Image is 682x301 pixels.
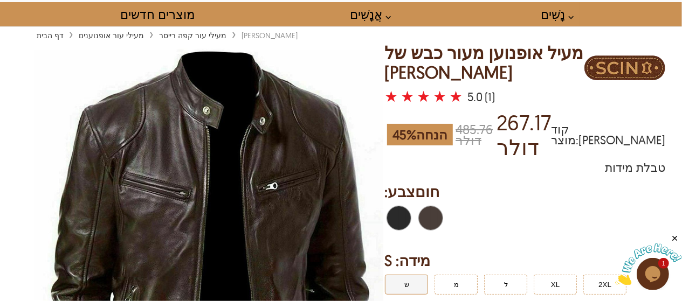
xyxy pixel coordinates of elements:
[242,31,298,40] font: [PERSON_NAME]
[433,87,446,106] font: ★
[484,275,527,295] button: לחץ כדי לבחור L
[504,281,508,289] font: ל
[497,109,551,160] font: 267.17 דולר
[485,90,495,104] font: (1)
[467,89,483,104] font: 5.0
[449,91,463,102] label: דירוג 5
[584,44,665,104] a: תמונת PDP של לוגו המותג
[578,132,665,148] font: [PERSON_NAME]
[120,6,195,22] font: מוצרים חדשים
[456,121,493,148] font: 485.76 דולר
[584,44,665,92] img: תמונת PDP של לוגו המותג
[79,31,144,40] font: מעילי עור אופנוענים
[384,182,415,201] font: צבע:
[583,275,626,295] button: לחץ לבחירת 2XL
[384,181,665,202] h2: צבע נבחר: מאת בראון
[407,127,416,143] font: %
[497,110,551,159] p: מחיר של 267.17 דולר
[34,30,66,39] a: בַּיִת
[384,87,398,106] font: ★
[576,132,578,148] font: :
[25,2,29,9] font: 1
[108,2,206,26] a: קנה מוצרים חדשים
[149,24,154,43] font: ›
[417,87,430,106] font: ★
[401,91,414,102] label: דירוג 2
[454,281,459,289] font: מ
[401,87,414,106] font: ★
[551,124,665,145] span: קוד מוצר: רוי
[384,204,414,233] div: שָׁחוֹר
[69,24,73,43] font: ›
[528,2,580,26] a: קנו מעילי עור לנשים
[541,6,565,22] font: נָשִׁים
[433,91,446,102] label: דירוג 4
[385,275,428,295] button: לחץ כדי לבחור S
[384,42,583,82] font: מעיל אופנוען מעור כבש של [PERSON_NAME]
[584,44,665,95] div: תמונת PDP של לוגו המותג
[551,281,560,289] font: XL
[417,91,430,102] label: דירוג 3
[392,127,407,143] font: 45
[615,234,682,285] iframe: ווידג'ט צ'אט
[435,275,478,295] button: לחץ כדי לבחור M
[76,30,147,39] a: מעילי עור אופנוענים
[37,31,64,40] font: דף הבית
[384,251,430,270] font: מידה: S
[551,122,576,148] font: קוד מוצר
[159,31,226,40] font: מעילי עור קפה רייסר
[384,89,465,104] a: מעיל אופנוען מעור כבש של רוי עם דירוג 5 כוכבים וביקורת מוצר אחת
[534,275,577,295] button: לחץ לבחירת XL
[416,204,445,233] div: חוּם
[416,127,447,143] font: הנחה
[156,30,229,39] a: מעילי עור של קפה רייסר
[605,160,665,175] font: טבלת מידות
[598,281,611,289] font: 2XL
[404,281,409,289] font: ש
[232,24,236,43] font: ›
[415,182,439,201] font: חום
[338,2,397,26] a: חנות מעילי עור לגברים
[449,87,463,106] font: ★
[384,250,665,271] h2: סינון נבחר לפי מידה: S
[350,6,383,22] font: אֲנָשִׁים
[384,91,398,102] label: דירוג אחד
[384,44,584,81] h1: מעיל אופנוען מעור כבש של רוי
